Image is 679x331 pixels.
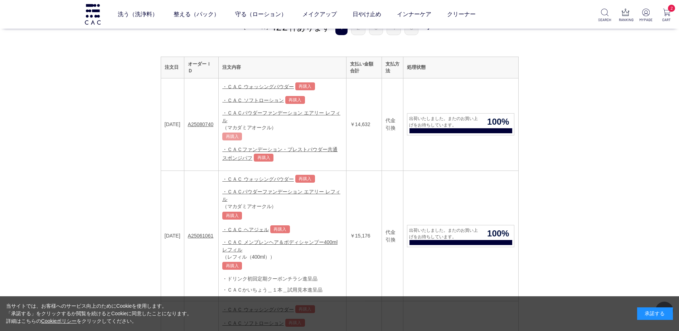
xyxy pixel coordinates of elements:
div: 当サイトでは、お客様へのサービス向上のためにCookieを使用します。 「承諾する」をクリックするか閲覧を続けるとCookieに同意したことになります。 詳細はこちらの をクリックしてください。 [6,302,192,325]
a: 守る（ローション） [235,4,287,24]
span: 2 [668,5,675,12]
p: MYPAGE [639,17,653,23]
a: A25061061 [188,233,214,239]
a: ・ＣＡＣ ウォッシングパウダー [222,83,294,89]
a: ・ＣＡＣパウダーファンデーション エアリー レフィル [222,110,340,123]
img: logo [84,4,102,24]
a: A25080740 [188,121,214,127]
p: SEARCH [598,17,611,23]
a: 整える（パック） [174,4,219,24]
a: メイクアップ [302,4,337,24]
a: 日やけ止め [353,4,381,24]
th: オーダーＩＤ [184,57,219,78]
a: 再購入 [222,212,242,220]
th: 処理状態 [403,57,518,78]
div: ・ドリンク初回定期クーポンチラシ進呈品 [222,275,343,283]
a: 再購入 [295,82,315,90]
a: 再購入 [222,262,242,270]
div: （レフィル（400ml）） [222,254,343,260]
td: ￥14,632 [346,78,382,171]
td: 代金引換 [382,78,403,171]
a: Cookieポリシー [41,318,77,324]
th: 支払方法 [382,57,403,78]
a: ・ＣＡＣ ソフトローション [222,97,284,103]
div: 承諾する [637,307,673,320]
p: CART [660,17,673,23]
a: ・ＣＡＣ ヘアジェル [222,226,269,232]
div: （マカダミアオークル） [222,124,343,131]
span: 出荷いたしました。またのお買い上げをお待ちしています。 [407,227,482,240]
div: （マカダミアオークル） [222,203,343,210]
a: クリーナー [447,4,476,24]
a: 出荷いたしました。またのお買い上げをお待ちしています。 100% [407,113,514,135]
a: 再購入 [285,96,305,104]
a: ・ＣＡＣ ウォッシングパウダー [222,176,294,182]
a: 洗う（洗浄料） [118,4,158,24]
span: 100% [482,115,514,128]
a: 再購入 [270,225,290,233]
a: ・ＣＡＣ メンブレンヘア＆ボディシャンプー400mlレフィル [222,239,338,253]
td: [DATE] [161,171,184,301]
a: MYPAGE [639,9,653,23]
a: ・ＣＡＣパウダーファンデーション エアリー レフィル [222,189,340,202]
a: 出荷いたしました。またのお買い上げをお待ちしています。 100% [407,225,514,247]
a: 2 CART [660,9,673,23]
a: RANKING [619,9,632,23]
td: [DATE] [161,78,184,171]
div: ・ＣＡＣかいちょう＿１本＿試用見本進呈品 [222,286,343,294]
a: 再購入 [295,175,315,183]
span: 出荷いたしました。またのお買い上げをお待ちしています。 [407,115,482,128]
a: 再購入 [222,133,242,140]
a: インナーケア [397,4,431,24]
th: 注文内容 [219,57,346,78]
p: RANKING [619,17,632,23]
th: 注文日 [161,57,184,78]
th: 支払い金額合計 [346,57,382,78]
td: 代金引換 [382,171,403,301]
a: 再購入 [254,154,273,162]
a: ・ＣＡＣファンデーション・プレストパウダー共通スポンジパフ [222,147,338,161]
a: SEARCH [598,9,611,23]
span: 100% [482,227,514,240]
td: ￥15,176 [346,171,382,301]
